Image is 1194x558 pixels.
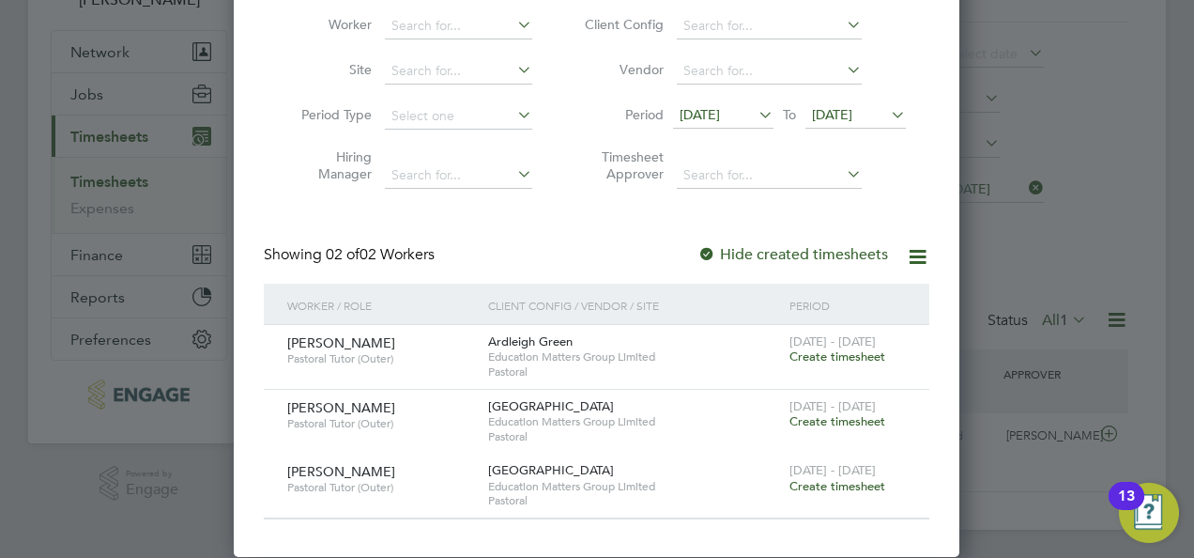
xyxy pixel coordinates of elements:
[1118,496,1135,520] div: 13
[385,13,532,39] input: Search for...
[488,349,780,364] span: Education Matters Group Limited
[677,58,862,85] input: Search for...
[264,245,438,265] div: Showing
[287,399,395,416] span: [PERSON_NAME]
[287,480,474,495] span: Pastoral Tutor (Outer)
[287,16,372,33] label: Worker
[326,245,435,264] span: 02 Workers
[785,284,911,327] div: Period
[677,13,862,39] input: Search for...
[789,462,876,478] span: [DATE] - [DATE]
[488,414,780,429] span: Education Matters Group Limited
[488,364,780,380] span: Pastoral
[488,398,614,414] span: [GEOGRAPHIC_DATA]
[287,334,395,351] span: [PERSON_NAME]
[789,478,885,494] span: Create timesheet
[789,349,885,364] span: Create timesheet
[287,61,372,78] label: Site
[326,245,360,264] span: 02 of
[789,413,885,429] span: Create timesheet
[697,245,888,264] label: Hide created timesheets
[777,102,802,127] span: To
[579,106,664,123] label: Period
[677,163,862,189] input: Search for...
[287,463,395,480] span: [PERSON_NAME]
[579,148,664,182] label: Timesheet Approver
[680,106,720,123] span: [DATE]
[287,148,372,182] label: Hiring Manager
[385,163,532,189] input: Search for...
[385,58,532,85] input: Search for...
[483,284,785,327] div: Client Config / Vendor / Site
[488,429,780,444] span: Pastoral
[385,103,532,130] input: Select one
[579,16,664,33] label: Client Config
[488,493,780,508] span: Pastoral
[789,398,876,414] span: [DATE] - [DATE]
[287,351,474,366] span: Pastoral Tutor (Outer)
[1119,483,1179,543] button: Open Resource Center, 13 new notifications
[488,333,573,349] span: Ardleigh Green
[789,333,876,349] span: [DATE] - [DATE]
[488,479,780,494] span: Education Matters Group Limited
[488,462,614,478] span: [GEOGRAPHIC_DATA]
[812,106,852,123] span: [DATE]
[287,416,474,431] span: Pastoral Tutor (Outer)
[287,106,372,123] label: Period Type
[283,284,483,327] div: Worker / Role
[579,61,664,78] label: Vendor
